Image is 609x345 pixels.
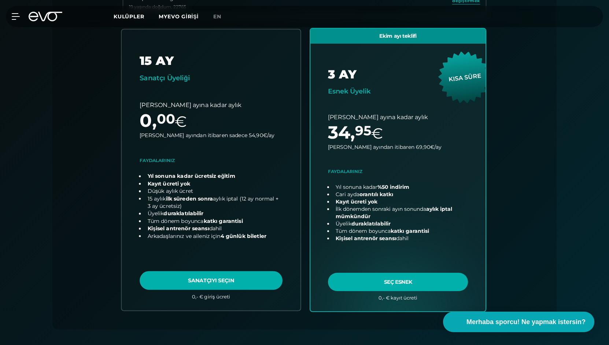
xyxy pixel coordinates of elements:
[213,12,230,21] a: en
[159,13,199,20] a: MYEVO GİRİŞİ
[114,13,144,20] font: Kulüpler
[213,13,221,20] font: en
[114,13,159,20] a: Kulüpler
[443,312,594,332] button: Merhaba sporcu! Ne yapmak istersin?
[122,29,300,310] a: plan seç
[466,318,586,326] font: Merhaba sporcu! Ne yapmak istersin?
[310,29,486,312] a: plan seç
